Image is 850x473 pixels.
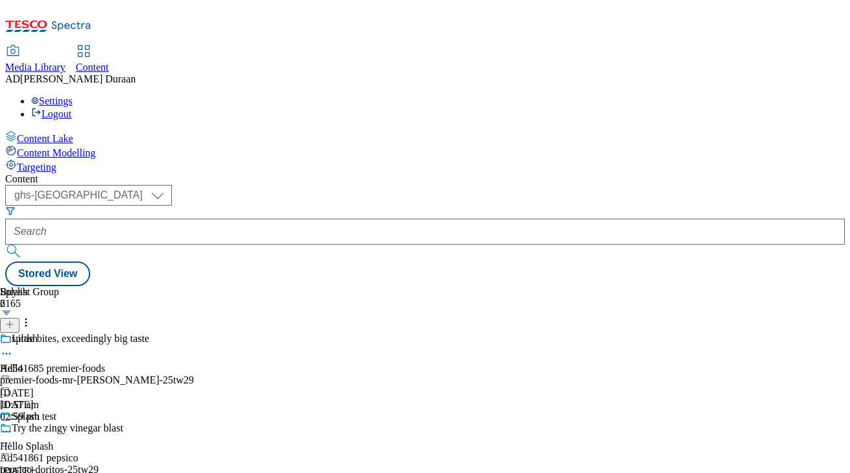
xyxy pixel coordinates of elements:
[5,62,66,73] span: Media Library
[12,422,123,434] div: Try the zingy vinegar blast
[5,145,845,159] a: Content Modelling
[76,46,109,73] a: Content
[31,95,73,106] a: Settings
[17,133,73,144] span: Content Lake
[5,261,90,286] button: Stored View
[12,411,56,422] div: Splash test
[12,333,38,345] div: splash
[5,173,845,185] div: Content
[5,159,845,173] a: Targeting
[12,333,149,345] div: Little bites, exceedingly big taste
[5,206,16,216] svg: Search Filters
[31,108,71,119] a: Logout
[17,147,95,158] span: Content Modelling
[5,46,66,73] a: Media Library
[17,162,56,173] span: Targeting
[5,219,845,245] input: Search
[5,73,20,84] span: AD
[20,73,136,84] span: [PERSON_NAME] Duraan
[76,62,109,73] span: Content
[5,130,845,145] a: Content Lake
